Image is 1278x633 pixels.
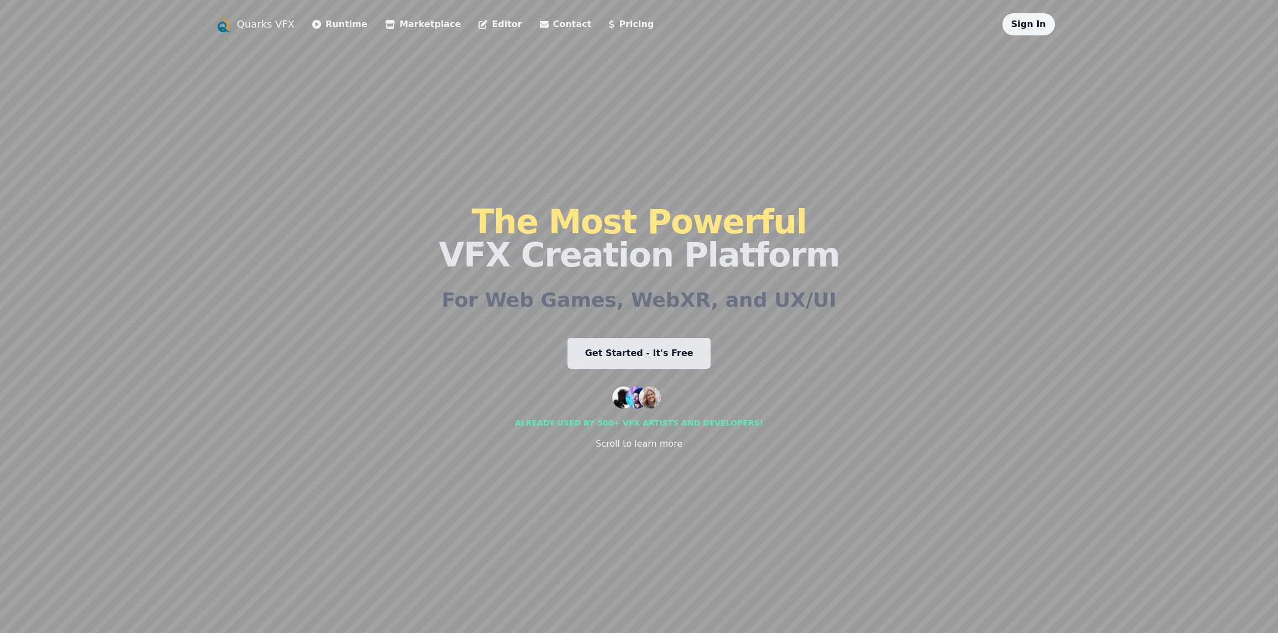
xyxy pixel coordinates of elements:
[1011,19,1046,29] a: Sign In
[639,386,661,409] img: customer 3
[471,202,806,241] span: The Most Powerful
[567,338,711,369] a: Get Started - It's Free
[612,386,634,409] img: customer 1
[515,417,763,428] div: Already used by 500+ vfx artists and developers!
[540,18,592,31] a: Contact
[596,437,682,451] div: Scroll to learn more
[609,18,654,31] a: Pricing
[441,289,837,311] h2: For Web Games, WebXR, and UX/UI
[237,17,295,32] a: Quarks VFX
[385,18,461,31] a: Marketplace
[478,18,522,31] a: Editor
[625,386,648,409] img: customer 2
[439,205,839,271] h1: VFX Creation Platform
[312,18,367,31] a: Runtime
